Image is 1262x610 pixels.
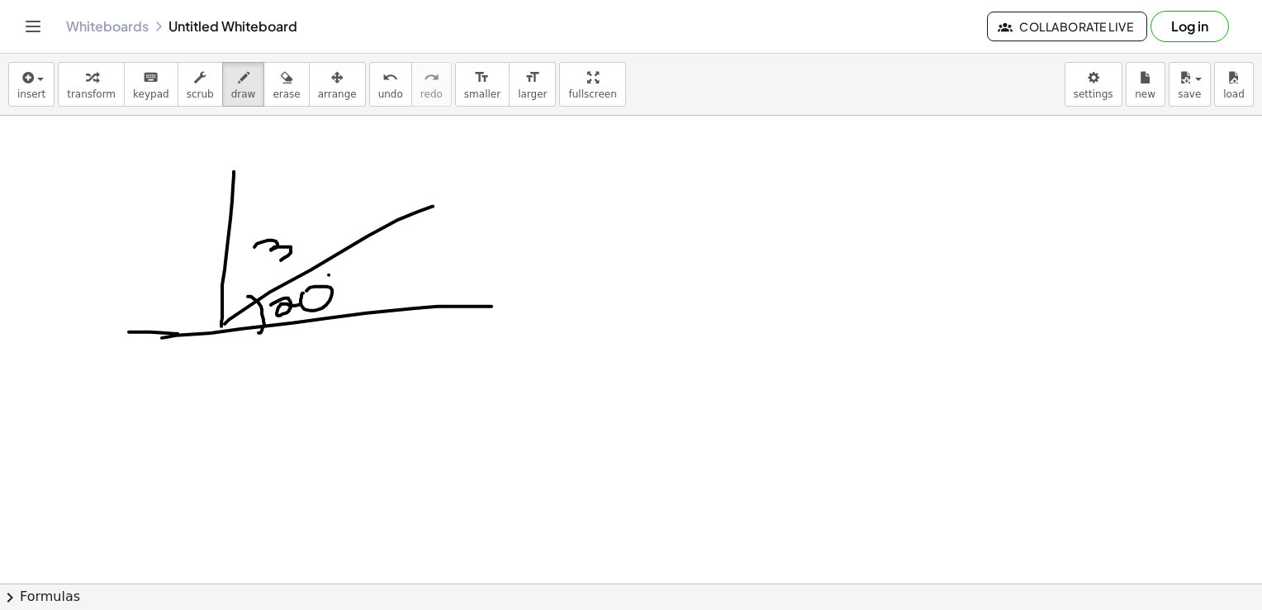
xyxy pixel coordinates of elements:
[987,12,1147,41] button: Collaborate Live
[1001,19,1133,34] span: Collaborate Live
[524,68,540,88] i: format_size
[17,88,45,100] span: insert
[411,62,452,107] button: redoredo
[66,18,149,35] a: Whiteboards
[178,62,223,107] button: scrub
[518,88,547,100] span: larger
[424,68,439,88] i: redo
[464,88,501,100] span: smaller
[273,88,300,100] span: erase
[309,62,366,107] button: arrange
[8,62,55,107] button: insert
[369,62,412,107] button: undoundo
[231,88,256,100] span: draw
[133,88,169,100] span: keypad
[474,68,490,88] i: format_size
[568,88,616,100] span: fullscreen
[1223,88,1245,100] span: load
[455,62,510,107] button: format_sizesmaller
[20,13,46,40] button: Toggle navigation
[124,62,178,107] button: keyboardkeypad
[222,62,265,107] button: draw
[58,62,125,107] button: transform
[1065,62,1122,107] button: settings
[559,62,625,107] button: fullscreen
[378,88,403,100] span: undo
[67,88,116,100] span: transform
[1151,11,1229,42] button: Log in
[143,68,159,88] i: keyboard
[1074,88,1113,100] span: settings
[1178,88,1201,100] span: save
[420,88,443,100] span: redo
[1214,62,1254,107] button: load
[318,88,357,100] span: arrange
[1126,62,1165,107] button: new
[263,62,309,107] button: erase
[187,88,214,100] span: scrub
[1169,62,1211,107] button: save
[509,62,556,107] button: format_sizelarger
[1135,88,1155,100] span: new
[382,68,398,88] i: undo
